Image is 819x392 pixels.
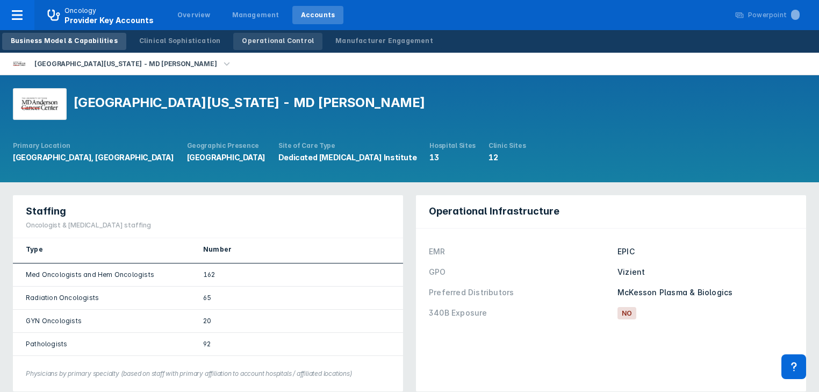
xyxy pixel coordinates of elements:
div: EMR [429,246,611,258]
div: Overview [177,10,211,20]
div: Powerpoint [748,10,800,20]
div: Med Oncologists and Hem Oncologists [26,270,177,280]
div: Dedicated [MEDICAL_DATA] Institute [278,152,416,163]
div: Manufacturer Engagement [335,36,433,46]
div: Preferred Distributors [429,287,611,298]
div: Site of Care Type [278,141,416,150]
div: Pathologists [26,339,177,349]
a: Overview [169,6,219,24]
div: [GEOGRAPHIC_DATA][US_STATE] - MD [PERSON_NAME] [73,96,425,110]
div: Accounts [301,10,335,20]
div: Operational Control [242,36,314,46]
div: GYN Oncologists [26,316,177,326]
div: Geographic Presence [187,141,265,150]
div: 20 [203,316,390,326]
div: [GEOGRAPHIC_DATA], [GEOGRAPHIC_DATA] [13,152,174,163]
div: Type [26,245,177,254]
div: Primary Location [13,141,174,150]
a: Manufacturer Engagement [327,33,442,50]
div: Clinical Sophistication [139,36,221,46]
img: md-anderson [13,88,67,120]
span: Provider Key Accounts [64,16,154,25]
p: Oncology [64,6,97,16]
div: Radiation Oncologists [26,293,177,303]
div: Oncologist & [MEDICAL_DATA] staffing [26,220,151,230]
div: Number [203,245,390,254]
span: Operational Infrastructure [429,205,559,218]
div: Hospital Sites [429,141,476,150]
a: Operational Control [233,33,322,50]
div: Vizient [617,266,793,278]
div: 12 [488,152,526,163]
div: 13 [429,152,476,163]
div: [GEOGRAPHIC_DATA] [187,152,265,163]
div: GPO [429,266,611,278]
div: 92 [203,339,390,349]
a: Clinical Sophistication [131,33,229,50]
div: McKesson Plasma & Biologics [617,287,793,298]
a: Management [224,6,288,24]
div: Management [232,10,279,20]
div: Business Model & Capabilities [11,36,118,46]
div: EPIC [617,246,793,258]
div: 65 [203,293,390,303]
figcaption: Physicians by primary specialty (based on staff with primary affiliation to account hospitals / a... [26,369,390,379]
span: No [617,307,636,319]
div: 340B Exposure [429,307,611,319]
div: 162 [203,270,390,280]
a: Business Model & Capabilities [2,33,126,50]
a: Accounts [292,6,344,24]
img: md-anderson [13,61,26,66]
div: Clinic Sites [488,141,526,150]
span: Staffing [26,205,66,218]
div: [GEOGRAPHIC_DATA][US_STATE] - MD [PERSON_NAME] [30,56,221,72]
